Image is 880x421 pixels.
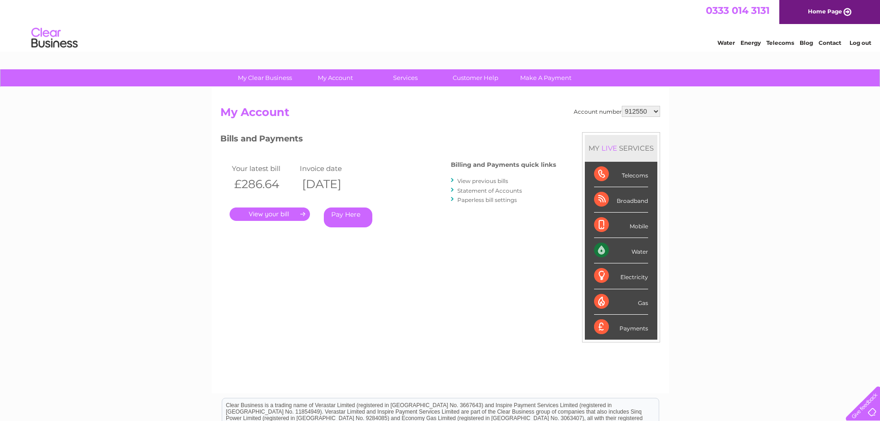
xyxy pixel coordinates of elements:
[594,162,648,187] div: Telecoms
[766,39,794,46] a: Telecoms
[706,5,770,16] a: 0333 014 3131
[297,162,366,175] td: Invoice date
[227,69,303,86] a: My Clear Business
[508,69,584,86] a: Make A Payment
[717,39,735,46] a: Water
[220,132,556,148] h3: Bills and Payments
[367,69,443,86] a: Services
[222,5,659,45] div: Clear Business is a trading name of Verastar Limited (registered in [GEOGRAPHIC_DATA] No. 3667643...
[600,144,619,153] div: LIVE
[594,238,648,263] div: Water
[451,161,556,168] h4: Billing and Payments quick links
[594,213,648,238] div: Mobile
[594,315,648,340] div: Payments
[297,69,373,86] a: My Account
[457,187,522,194] a: Statement of Accounts
[574,106,660,117] div: Account number
[740,39,761,46] a: Energy
[457,196,517,203] a: Paperless bill settings
[220,106,660,123] h2: My Account
[324,207,372,227] a: Pay Here
[230,207,310,221] a: .
[230,162,298,175] td: Your latest bill
[594,263,648,289] div: Electricity
[594,187,648,213] div: Broadband
[457,177,508,184] a: View previous bills
[585,135,657,161] div: MY SERVICES
[31,24,78,52] img: logo.png
[297,175,366,194] th: [DATE]
[230,175,298,194] th: £286.64
[850,39,871,46] a: Log out
[800,39,813,46] a: Blog
[819,39,841,46] a: Contact
[437,69,514,86] a: Customer Help
[594,289,648,315] div: Gas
